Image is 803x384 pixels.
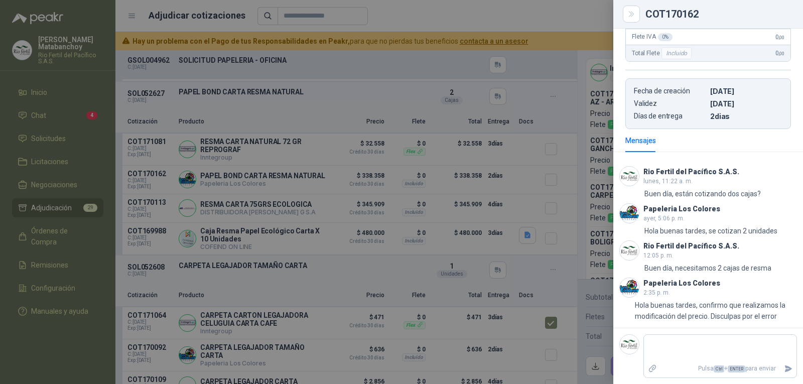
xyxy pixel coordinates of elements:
[643,206,720,212] h3: Papeleria Los Colores
[643,252,674,259] span: 12:05 p. m.
[780,360,796,377] button: Enviar
[620,204,639,223] img: Company Logo
[643,289,670,296] span: 2:35 p. m.
[635,300,797,322] p: Hola buenas tardes, confirmo que realizamos la modificación del precio. Disculpas por el error
[643,178,693,185] span: lunes, 11:22 a. m.
[634,112,706,120] p: Días de entrega
[775,34,784,41] span: 0
[778,51,784,56] span: ,00
[643,215,685,222] span: ayer, 5:06 p. m.
[645,9,791,19] div: COT170162
[632,33,673,41] span: Flete IVA
[620,167,639,186] img: Company Logo
[620,335,639,354] img: Company Logo
[661,47,692,59] div: Incluido
[710,112,782,120] p: 2 dias
[625,8,637,20] button: Close
[643,243,739,249] h3: Rio Fertil del Pacífico S.A.S.
[728,365,745,372] span: ENTER
[644,225,777,236] p: Hola buenas tardes, se cotizan 2 unidades
[620,278,639,297] img: Company Logo
[778,35,784,40] span: ,00
[625,135,656,146] div: Mensajes
[714,365,724,372] span: Ctrl
[710,87,782,95] p: [DATE]
[661,360,780,377] p: Pulsa + para enviar
[644,188,761,199] p: Buen día, están cotizando dos cajas?
[644,360,661,377] label: Adjuntar archivos
[644,263,771,274] p: Buen día, necesitamos 2 cajas de resma
[643,169,739,175] h3: Rio Fertil del Pacífico S.A.S.
[634,99,706,108] p: Validez
[634,87,706,95] p: Fecha de creación
[658,33,673,41] div: 0 %
[632,47,694,59] span: Total Flete
[643,281,720,286] h3: Papeleria Los Colores
[620,241,639,260] img: Company Logo
[710,99,782,108] p: [DATE]
[775,50,784,57] span: 0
